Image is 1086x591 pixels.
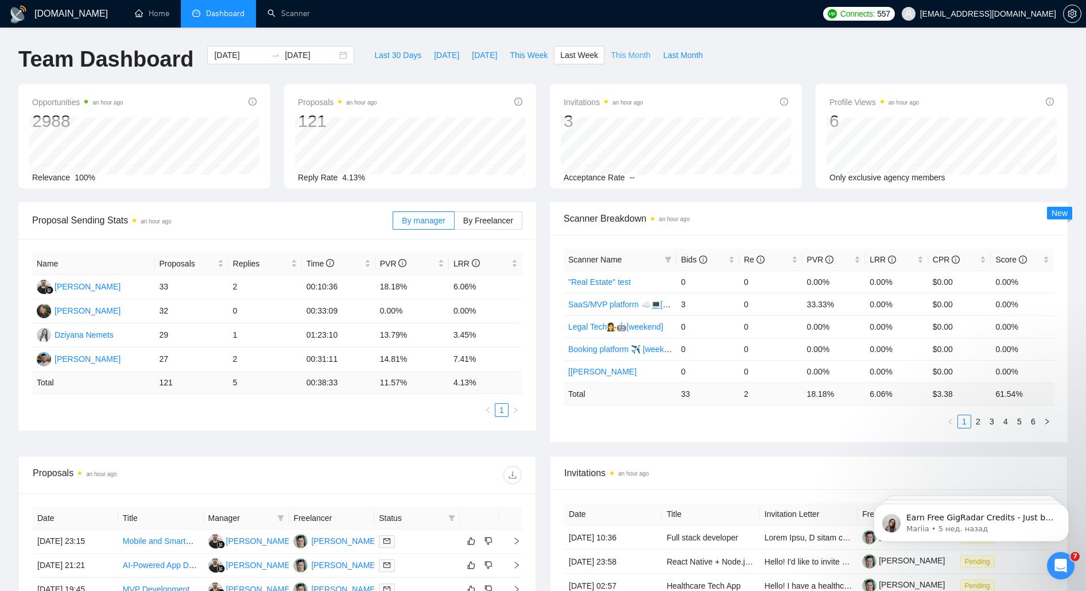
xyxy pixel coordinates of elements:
span: mail [383,562,390,569]
td: 11.57 % [375,372,449,394]
span: Dashboard [206,9,245,18]
td: 00:33:09 [302,299,375,323]
td: 18.18 % [802,383,866,405]
span: Time [307,259,334,268]
div: Proposals [33,466,277,484]
td: 33.33% [802,293,866,315]
span: Manager [208,512,273,524]
li: Next Page [509,403,522,417]
td: [DATE] 10:36 [564,526,662,550]
span: mail [383,538,390,544]
span: By manager [402,216,445,225]
img: DN [37,328,51,342]
div: [PERSON_NAME] [226,559,292,571]
input: End date [285,49,337,61]
a: SaaS/MVP platform ☁️💻[weekdays] [568,300,701,309]
td: 14.81% [375,347,449,372]
span: Last 30 Days [374,49,421,61]
button: [DATE] [428,46,466,64]
td: 6.06% [449,275,522,299]
span: -- [630,173,635,182]
td: 32 [155,299,228,323]
img: YN [293,534,308,548]
img: upwork-logo.png [828,9,837,18]
span: filter [446,509,457,527]
a: 1 [495,404,508,416]
td: 33 [676,383,739,405]
li: Previous Page [944,415,957,428]
li: 3 [985,415,999,428]
td: $0.00 [928,315,991,338]
span: dislike [484,536,492,546]
div: [PERSON_NAME] [55,353,121,365]
span: download [504,470,521,480]
img: gigradar-bm.png [45,286,53,294]
a: HH[PERSON_NAME] [37,306,121,315]
button: Last Week [554,46,604,64]
input: Start date [214,49,266,61]
td: 0.00% [991,338,1054,360]
td: Mobile and Smartwatch App Developer for Wellness App [118,530,204,554]
span: left [947,418,954,425]
button: left [481,403,495,417]
span: info-circle [326,259,334,267]
a: 4 [999,415,1012,428]
td: 7.41% [449,347,522,372]
th: Name [32,253,155,275]
span: to [271,51,280,60]
td: AI-Powered App Development with Camera Object Recognition [118,554,204,578]
td: [DATE] 23:58 [564,550,662,574]
span: user [905,10,913,18]
td: 0 [676,315,739,338]
span: PVR [380,259,407,268]
a: [[PERSON_NAME] [568,367,637,376]
time: an hour ago [612,99,643,106]
th: Invitation Letter [760,503,858,526]
span: right [512,407,519,414]
span: Acceptance Rate [564,173,625,182]
td: React Native + Node.js Expert Needed for Apple Pay & Paid App Upgrade [662,550,759,574]
td: 4.13 % [449,372,522,394]
span: This Month [611,49,650,61]
span: swap-right [271,51,280,60]
img: logo [9,5,28,24]
div: [PERSON_NAME] [311,559,377,571]
td: 2 [228,347,302,372]
p: Message from Mariia, sent 5 нед. назад [50,44,198,55]
span: Proposals [298,95,377,109]
span: filter [277,515,284,522]
li: 4 [999,415,1013,428]
td: 0.00% [991,293,1054,315]
td: 0.00% [375,299,449,323]
img: YN [293,558,308,573]
div: Dziyana Nemets [55,329,114,341]
button: right [509,403,522,417]
span: info-circle [398,259,406,267]
span: Bids [681,255,707,264]
td: $0.00 [928,293,991,315]
button: right [1040,415,1054,428]
a: FG[PERSON_NAME] [37,281,121,291]
th: Date [33,507,118,530]
th: Freelancer [289,507,374,530]
a: Pending [960,581,999,590]
time: an hour ago [141,218,171,225]
td: [DATE] 21:21 [33,554,118,578]
span: Connects: [840,7,875,20]
span: [DATE] [434,49,459,61]
span: dashboard [192,9,200,17]
li: Previous Page [481,403,495,417]
td: 2 [228,275,302,299]
th: Date [564,503,662,526]
span: info-circle [249,98,257,106]
a: AI-Powered App Development with Camera Object Recognition [123,561,348,570]
td: 3.45% [449,323,522,347]
span: filter [448,515,455,522]
td: 0.00% [802,271,866,293]
span: Proposal Sending Stats [32,213,393,227]
time: an hour ago [346,99,377,106]
button: Last Month [657,46,709,64]
li: 1 [495,403,509,417]
td: [DATE] 23:15 [33,530,118,554]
